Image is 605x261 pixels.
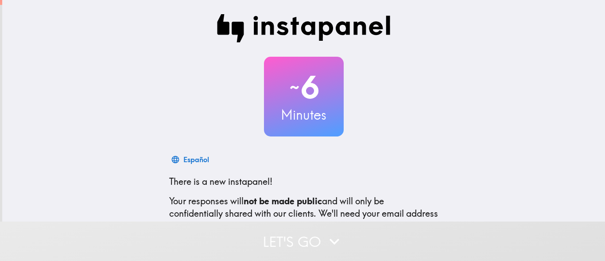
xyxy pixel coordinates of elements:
[288,74,301,101] span: ~
[244,195,322,206] b: not be made public
[334,220,391,231] a: Privacy Policy
[183,153,209,166] div: Español
[264,69,344,105] h2: 6
[264,105,344,124] h3: Minutes
[407,220,431,231] a: Terms
[169,195,438,232] p: Your responses will and will only be confidentially shared with our clients. We'll need your emai...
[217,14,391,43] img: Instapanel
[169,151,213,168] button: Español
[169,176,272,187] span: There is a new instapanel!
